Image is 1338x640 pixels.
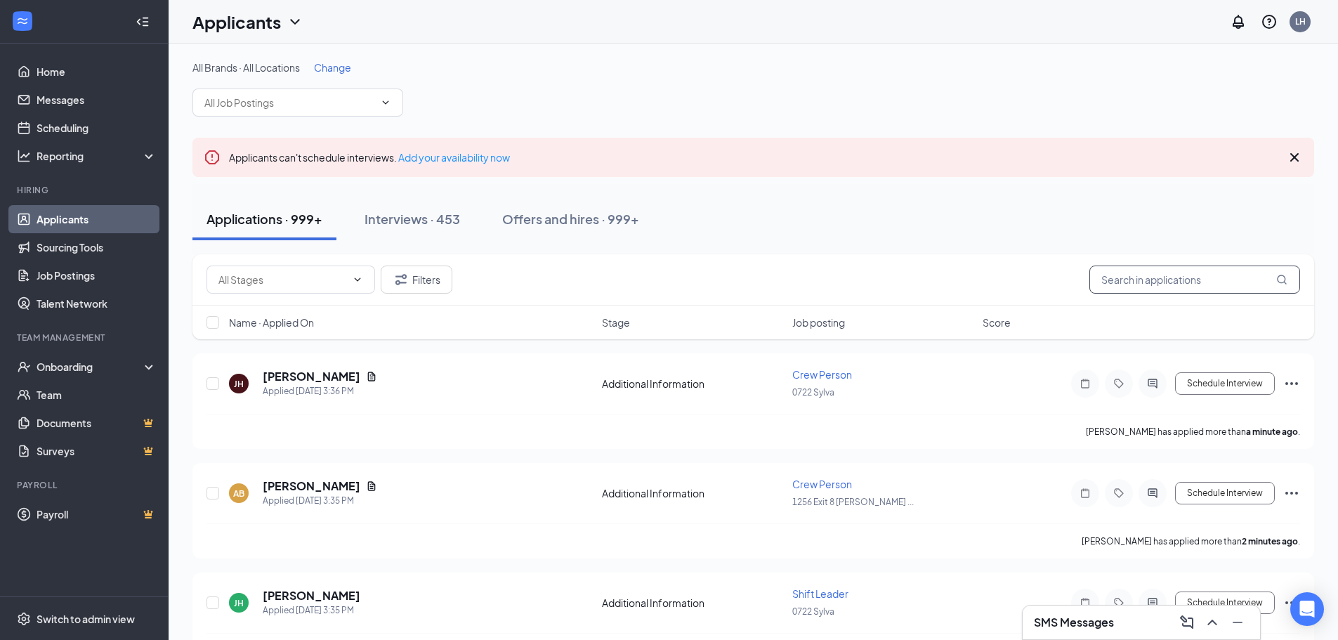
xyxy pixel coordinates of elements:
span: Crew Person [792,478,852,490]
a: Messages [37,86,157,114]
svg: Note [1077,488,1094,499]
svg: Note [1077,597,1094,608]
svg: Notifications [1230,13,1247,30]
svg: ActiveChat [1144,597,1161,608]
svg: UserCheck [17,360,31,374]
svg: MagnifyingGlass [1276,274,1287,285]
h3: SMS Messages [1034,615,1114,630]
span: 1256 Exit 8 [PERSON_NAME] ... [792,497,914,507]
button: Minimize [1226,611,1249,634]
svg: Settings [17,612,31,626]
svg: Analysis [17,149,31,163]
div: Additional Information [602,377,784,391]
svg: Tag [1110,488,1127,499]
span: Crew Person [792,368,852,381]
svg: ActiveChat [1144,378,1161,389]
b: 2 minutes ago [1242,536,1298,547]
button: Schedule Interview [1175,592,1275,614]
span: Change [314,61,351,74]
div: Additional Information [602,596,784,610]
svg: Error [204,149,221,166]
a: SurveysCrown [37,437,157,465]
span: 0722 Sylva [792,387,834,398]
h1: Applicants [192,10,281,34]
span: Shift Leader [792,587,848,600]
h5: [PERSON_NAME] [263,478,360,494]
a: Scheduling [37,114,157,142]
div: AB [233,488,244,499]
div: Additional Information [602,486,784,500]
svg: Document [366,371,377,382]
svg: Document [366,481,377,492]
div: JH [234,597,244,609]
button: Schedule Interview [1175,482,1275,504]
span: 0722 Sylva [792,606,834,617]
a: Sourcing Tools [37,233,157,261]
div: Applications · 999+ [206,210,322,228]
svg: Minimize [1229,614,1246,631]
div: Offers and hires · 999+ [502,210,639,228]
svg: ComposeMessage [1179,614,1195,631]
button: Filter Filters [381,266,452,294]
svg: Tag [1110,378,1127,389]
button: ChevronUp [1201,611,1224,634]
span: Applicants can't schedule interviews. [229,151,510,164]
input: All Stages [218,272,346,287]
svg: ActiveChat [1144,488,1161,499]
div: Payroll [17,479,154,491]
a: DocumentsCrown [37,409,157,437]
a: Job Postings [37,261,157,289]
svg: Collapse [136,15,150,29]
div: Applied [DATE] 3:36 PM [263,384,377,398]
svg: ChevronDown [380,97,391,108]
a: Home [37,58,157,86]
svg: Note [1077,378,1094,389]
a: Talent Network [37,289,157,318]
div: Interviews · 453 [365,210,460,228]
a: Applicants [37,205,157,233]
div: Applied [DATE] 3:35 PM [263,603,360,618]
svg: Ellipses [1283,485,1300,502]
svg: QuestionInfo [1261,13,1278,30]
h5: [PERSON_NAME] [263,369,360,384]
a: Team [37,381,157,409]
div: Onboarding [37,360,145,374]
svg: ChevronDown [352,274,363,285]
button: ComposeMessage [1176,611,1198,634]
svg: Tag [1110,597,1127,608]
a: PayrollCrown [37,500,157,528]
b: a minute ago [1246,426,1298,437]
div: JH [234,378,244,390]
span: Job posting [792,315,845,329]
svg: Filter [393,271,409,288]
svg: WorkstreamLogo [15,14,29,28]
button: Schedule Interview [1175,372,1275,395]
div: LH [1295,15,1306,27]
p: [PERSON_NAME] has applied more than . [1082,535,1300,547]
span: Name · Applied On [229,315,314,329]
p: [PERSON_NAME] has applied more than . [1086,426,1300,438]
input: All Job Postings [204,95,374,110]
svg: ChevronUp [1204,614,1221,631]
span: All Brands · All Locations [192,61,300,74]
span: Stage [602,315,630,329]
svg: ChevronDown [287,13,303,30]
div: Switch to admin view [37,612,135,626]
a: Add your availability now [398,151,510,164]
div: Hiring [17,184,154,196]
div: Team Management [17,332,154,344]
svg: Ellipses [1283,375,1300,392]
span: Score [983,315,1011,329]
h5: [PERSON_NAME] [263,588,360,603]
input: Search in applications [1089,266,1300,294]
svg: Ellipses [1283,594,1300,611]
svg: Cross [1286,149,1303,166]
div: Applied [DATE] 3:35 PM [263,494,377,508]
div: Reporting [37,149,157,163]
div: Open Intercom Messenger [1290,592,1324,626]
